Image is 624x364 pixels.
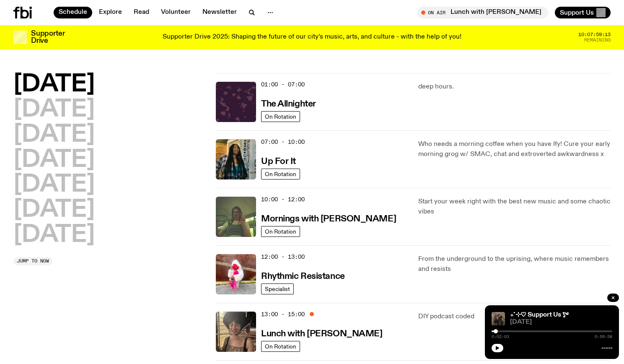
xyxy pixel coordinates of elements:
span: On Rotation [265,229,296,235]
button: Jump to now [13,257,52,265]
p: From the underground to the uprising, where music remembers and resists [418,254,611,274]
img: Attu crouches on gravel in front of a brown wall. They are wearing a white fur coat with a hood, ... [216,254,256,294]
button: [DATE] [13,123,95,147]
span: Support Us [560,9,594,16]
p: Start your week right with the best new music and some chaotic vibes [418,197,611,217]
a: Schedule [54,7,92,18]
a: The Allnighter [261,98,316,109]
h3: Rhythmic Resistance [261,272,345,281]
span: 0:02:03 [492,335,509,339]
a: Newsletter [197,7,242,18]
a: Specialist [261,283,294,294]
button: [DATE] [13,148,95,172]
span: On Rotation [265,114,296,120]
span: 0:59:58 [595,335,612,339]
a: On Rotation [261,111,300,122]
button: [DATE] [13,73,95,96]
h3: Up For It [261,157,296,166]
button: Support Us [555,7,611,18]
span: Remaining [584,38,611,42]
img: Ify - a Brown Skin girl with black braided twists, looking up to the side with her tongue stickin... [216,139,256,179]
button: [DATE] [13,198,95,222]
p: Who needs a morning coffee when you have Ify! Cure your early morning grog w/ SMAC, chat and extr... [418,139,611,159]
a: On Rotation [261,341,300,352]
img: Jim Kretschmer in a really cute outfit with cute braids, standing on a train holding up a peace s... [216,197,256,237]
button: [DATE] [13,224,95,247]
h3: Lunch with [PERSON_NAME] [261,330,382,338]
span: 10:00 - 12:00 [261,195,305,203]
button: [DATE] [13,173,95,197]
span: Specialist [265,286,290,292]
p: DIY podcast coded [418,312,611,322]
a: Up For It [261,156,296,166]
span: On Rotation [265,171,296,177]
h3: Mornings with [PERSON_NAME] [261,215,396,224]
h3: The Allnighter [261,100,316,109]
a: On Rotation [261,226,300,237]
a: Read [129,7,154,18]
span: 07:00 - 10:00 [261,138,305,146]
span: 12:00 - 13:00 [261,253,305,261]
a: Rhythmic Resistance [261,270,345,281]
button: On AirLunch with [PERSON_NAME] [417,7,548,18]
h3: Supporter Drive [31,30,65,44]
span: 10:07:59:13 [578,32,611,37]
span: On Rotation [265,343,296,350]
a: Explore [94,7,127,18]
span: Jump to now [17,259,49,263]
span: 13:00 - 15:00 [261,310,305,318]
a: On Rotation [261,169,300,179]
a: ₊˚⊹♡ Support Us *ೃ༄ [510,312,568,318]
a: Volunteer [156,7,196,18]
span: 01:00 - 07:00 [261,81,305,88]
a: Lunch with [PERSON_NAME] [261,328,382,338]
p: deep hours. [418,82,611,92]
p: Supporter Drive 2025: Shaping the future of our city’s music, arts, and culture - with the help o... [163,34,461,41]
span: [DATE] [510,319,612,325]
a: Mornings with [PERSON_NAME] [261,213,396,224]
button: [DATE] [13,98,95,122]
